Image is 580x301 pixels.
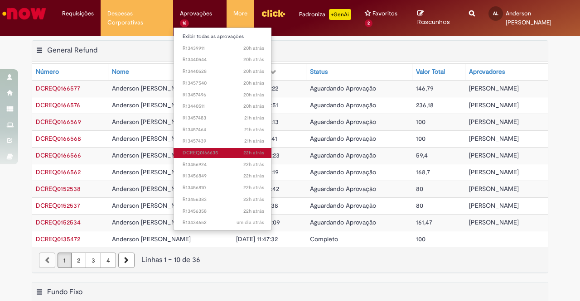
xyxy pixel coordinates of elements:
span: R13456810 [183,184,264,191]
p: +GenAi [329,9,351,20]
span: 22h atrás [243,149,264,156]
span: 22h atrás [243,161,264,168]
span: [PERSON_NAME] [469,134,519,143]
a: Aberto R13456358 : [174,206,273,216]
button: Fundo Fixo Menu de contexto [36,287,43,299]
span: um dia atrás [237,219,264,226]
a: Aberto R13456924 : [174,160,273,170]
a: Abrir Registro: DCREQ0152537 [36,201,80,210]
span: 20h atrás [243,56,264,63]
span: R13440544 [183,56,264,63]
a: Aberto R13434652 : [174,218,273,228]
a: Aberto R13457496 : [174,90,273,100]
span: DCREQ0166562 [36,168,81,176]
span: 100 [416,118,425,126]
span: DCREQ0152538 [36,185,81,193]
time: 28/08/2025 17:18:09 [243,45,264,52]
div: Aprovadores [469,67,505,76]
time: 28/08/2025 17:17:15 [243,56,264,63]
time: 28/08/2025 15:59:50 [244,126,264,133]
a: Abrir Registro: DCREQ0166568 [36,134,81,143]
a: Página 4 [101,253,116,268]
a: Exibir todas as aprovações [174,32,273,42]
span: Despesas Corporativas [107,9,166,27]
a: Página 3 [86,253,101,268]
img: click_logo_yellow_360x200.png [261,6,285,20]
span: Anderson [PERSON_NAME] [112,218,191,226]
span: Anderson [PERSON_NAME] [112,101,191,109]
span: Aguardando Aprovação [310,185,376,193]
span: 100 [416,235,425,243]
a: Rascunhos [417,10,455,26]
span: Rascunhos [417,18,450,26]
span: [PERSON_NAME] [469,168,519,176]
a: Aberto R13456810 : [174,183,273,193]
span: AL [493,10,498,16]
a: Abrir Registro: DCREQ0166577 [36,84,80,92]
span: 161,47 [416,218,432,226]
span: [PERSON_NAME] [469,201,519,210]
span: Aguardando Aprovação [310,118,376,126]
span: 2 [365,19,372,27]
time: 28/08/2025 17:11:04 [243,80,264,86]
span: R13456383 [183,196,264,203]
span: 100 [416,134,425,143]
span: 59,4 [416,151,428,159]
span: Completo [310,235,338,243]
a: Abrir Registro: DCREQ0166566 [36,151,81,159]
span: 21h atrás [244,126,264,133]
span: DCREQ0152537 [36,201,80,210]
span: DCREQ0166577 [36,84,80,92]
nav: paginação [32,248,548,272]
a: Abrir Registro: DCREQ0166562 [36,168,81,176]
span: More [233,9,247,18]
span: 16 [180,19,189,27]
span: DCREQ0166635 [183,149,264,157]
span: Aguardando Aprovação [310,201,376,210]
span: 22h atrás [243,184,264,191]
span: R13440511 [183,103,264,110]
span: Aguardando Aprovação [310,101,376,109]
span: [PERSON_NAME] [469,218,519,226]
span: 21h atrás [244,115,264,121]
time: 28/08/2025 15:51:43 [243,161,264,168]
h2: General Refund [47,46,97,55]
a: Aberto R13456849 : [174,171,273,181]
time: 28/08/2025 17:11:31 [243,68,264,75]
h2: Fundo Fixo [47,287,82,296]
a: Aberto R13457464 : [174,125,273,135]
span: 80 [416,185,423,193]
span: Aguardando Aprovação [310,168,376,176]
time: 28/08/2025 15:41:24 [243,208,264,215]
div: Linhas 1 − 10 de 36 [39,255,541,265]
time: 28/08/2025 15:52:13 [243,149,264,156]
span: 22h atrás [243,208,264,215]
time: 28/08/2025 17:04:24 [243,103,264,110]
div: Número [36,67,59,76]
span: DCREQ0166568 [36,134,81,143]
span: [PERSON_NAME] [469,118,519,126]
a: Aberto R13457540 : [174,78,273,88]
span: [PERSON_NAME] [469,185,519,193]
a: Próxima página [118,253,135,268]
span: Anderson [PERSON_NAME] [112,118,191,126]
time: 28/08/2025 15:50:42 [243,172,264,179]
span: R13434652 [183,219,264,226]
span: R13456849 [183,172,264,180]
span: 20h atrás [243,45,264,52]
a: Abrir Registro: DCREQ0135472 [36,235,80,243]
a: Aberto R13440528 : [174,67,273,76]
span: [DATE] 11:47:32 [236,235,278,243]
time: 28/08/2025 15:42:57 [243,196,264,203]
a: Aberto DCREQ0166635 : [174,148,273,158]
span: R13456358 [183,208,264,215]
span: DCREQ0166569 [36,118,81,126]
a: Abrir Registro: DCREQ0166569 [36,118,81,126]
a: Página 1 [58,253,72,268]
span: 20h atrás [243,103,264,110]
span: DCREQ0166566 [36,151,81,159]
span: 20h atrás [243,68,264,75]
span: R13440528 [183,68,264,75]
span: 146,79 [416,84,434,92]
span: Anderson [PERSON_NAME] [112,235,191,243]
